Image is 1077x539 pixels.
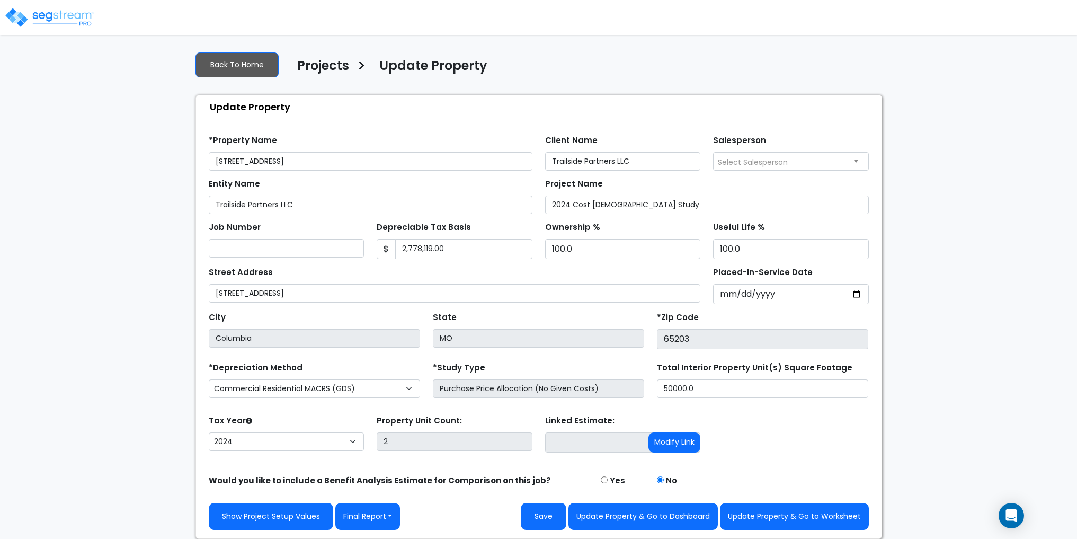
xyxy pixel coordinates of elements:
label: Project Name [545,178,603,190]
button: Final Report [335,503,400,530]
div: Update Property [201,95,882,118]
a: Update Property [371,58,487,81]
a: Show Project Setup Values [209,503,333,530]
label: Tax Year [209,415,252,427]
label: *Zip Code [657,312,699,324]
label: City [209,312,226,324]
strong: Would you like to include a Benefit Analysis Estimate for Comparison on this job? [209,475,551,486]
label: Linked Estimate: [545,415,615,427]
span: $ [377,239,396,259]
label: Job Number [209,222,261,234]
a: Back To Home [195,52,279,77]
img: logo_pro_r.png [4,7,94,28]
input: Project Name [545,196,869,214]
span: Select Salesperson [718,157,788,167]
label: Total Interior Property Unit(s) Square Footage [657,362,852,374]
label: Useful Life % [713,222,765,234]
input: Street Address [209,284,701,303]
button: Update Property & Go to Worksheet [720,503,869,530]
label: Property Unit Count: [377,415,462,427]
input: total square foot [657,379,868,398]
input: 0.00 [395,239,532,259]
input: Entity Name [209,196,532,214]
label: State [433,312,457,324]
label: Salesperson [713,135,766,147]
label: Placed-In-Service Date [713,267,813,279]
button: Save [521,503,566,530]
input: Ownership [545,239,701,259]
label: *Depreciation Method [209,362,302,374]
label: *Property Name [209,135,277,147]
input: Depreciation [713,239,869,259]
h4: Update Property [379,58,487,76]
label: Street Address [209,267,273,279]
label: Yes [610,475,625,487]
a: Projects [289,58,349,81]
label: *Study Type [433,362,485,374]
label: No [666,475,677,487]
h3: > [357,57,366,78]
h4: Projects [297,58,349,76]
label: Depreciable Tax Basis [377,222,471,234]
label: Entity Name [209,178,260,190]
button: Update Property & Go to Dashboard [568,503,718,530]
input: Property Name [209,152,532,171]
input: Client Name [545,152,701,171]
div: Open Intercom Messenger [999,503,1024,528]
input: Zip Code [657,329,868,349]
button: Modify Link [648,432,700,453]
label: Ownership % [545,222,600,234]
input: Building Count [377,432,532,451]
label: Client Name [545,135,598,147]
